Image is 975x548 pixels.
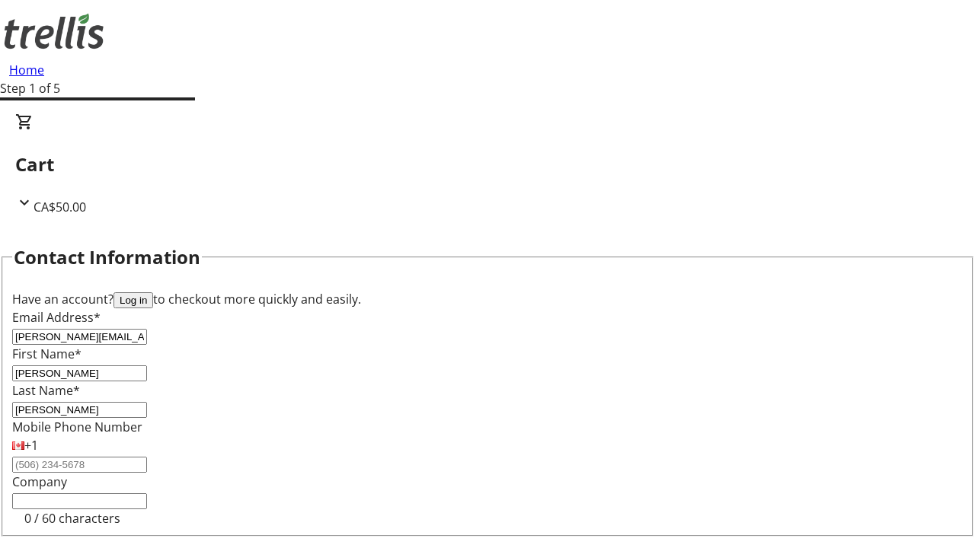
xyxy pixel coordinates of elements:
[12,346,82,362] label: First Name*
[15,113,960,216] div: CartCA$50.00
[113,292,153,308] button: Log in
[14,244,200,271] h2: Contact Information
[24,510,120,527] tr-character-limit: 0 / 60 characters
[12,309,101,326] label: Email Address*
[12,457,147,473] input: (506) 234-5678
[12,473,67,490] label: Company
[15,151,960,178] h2: Cart
[12,419,142,435] label: Mobile Phone Number
[12,382,80,399] label: Last Name*
[34,199,86,215] span: CA$50.00
[12,290,963,308] div: Have an account? to checkout more quickly and easily.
